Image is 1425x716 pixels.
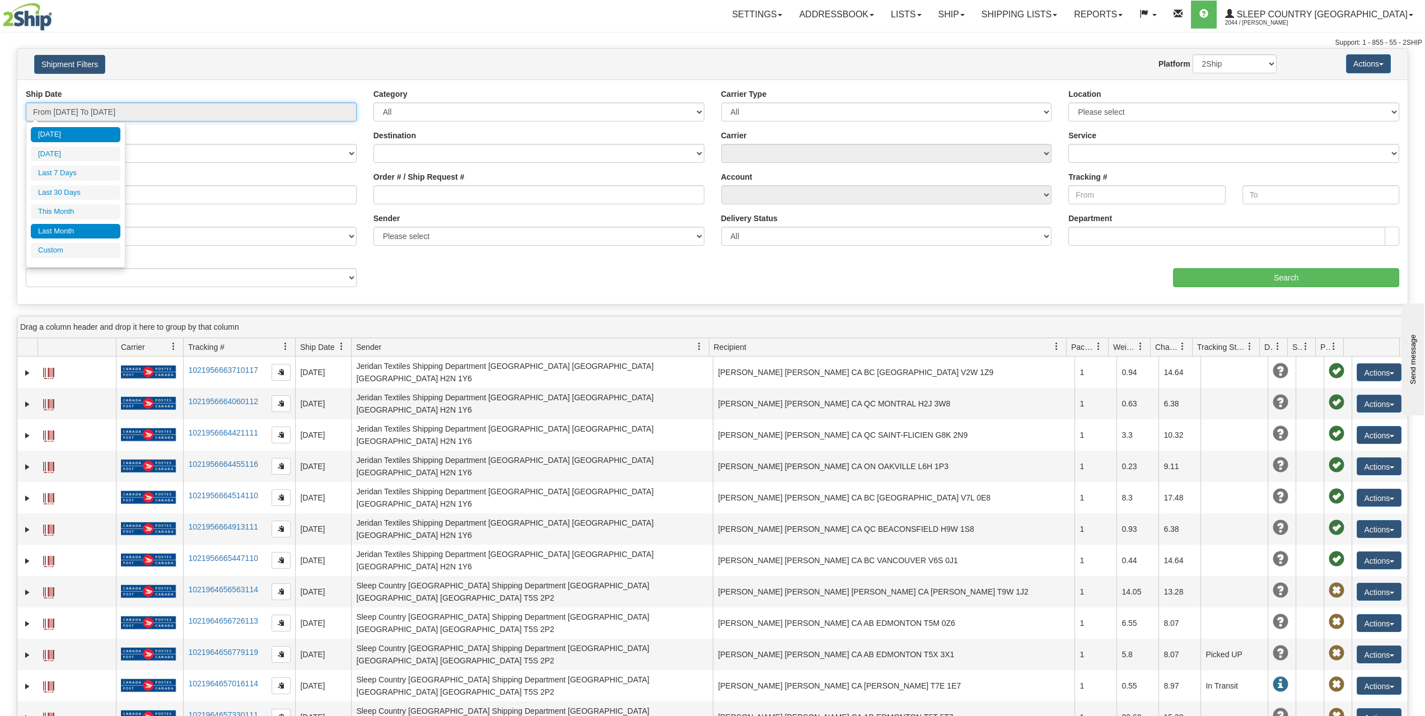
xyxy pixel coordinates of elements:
[713,576,1074,607] td: [PERSON_NAME] [PERSON_NAME] [PERSON_NAME] CA [PERSON_NAME] T9W 1J2
[121,459,176,473] img: 20 - Canada Post
[272,489,291,506] button: Copy to clipboard
[17,316,1408,338] div: grid grouping header
[295,451,351,482] td: [DATE]
[188,428,258,437] a: 1021956664421111
[1158,607,1200,639] td: 8.07
[188,648,258,657] a: 1021964656779119
[351,451,713,482] td: Jeridan Textiles Shipping Department [GEOGRAPHIC_DATA] [GEOGRAPHIC_DATA] [GEOGRAPHIC_DATA] H2N 1Y6
[1074,357,1116,388] td: 1
[721,213,778,224] label: Delivery Status
[1357,363,1401,381] button: Actions
[351,576,713,607] td: Sleep Country [GEOGRAPHIC_DATA] Shipping Department [GEOGRAPHIC_DATA] [GEOGRAPHIC_DATA] [GEOGRAPH...
[1116,545,1158,576] td: 0.44
[1047,337,1066,356] a: Recipient filter column settings
[43,488,54,506] a: Label
[22,681,33,692] a: Expand
[22,399,33,410] a: Expand
[272,458,291,475] button: Copy to clipboard
[882,1,929,29] a: Lists
[1357,551,1401,569] button: Actions
[1158,58,1190,69] label: Platform
[1158,357,1200,388] td: 14.64
[351,482,713,513] td: Jeridan Textiles Shipping Department [GEOGRAPHIC_DATA] [GEOGRAPHIC_DATA] [GEOGRAPHIC_DATA] H2N 1Y6
[1066,1,1131,29] a: Reports
[1116,357,1158,388] td: 0.94
[1357,677,1401,695] button: Actions
[1273,645,1288,661] span: Unknown
[1116,639,1158,670] td: 5.8
[1329,583,1344,598] span: Pickup Not Assigned
[1357,426,1401,444] button: Actions
[791,1,882,29] a: Addressbook
[1329,489,1344,504] span: Pickup Successfully created
[1074,670,1116,701] td: 1
[1089,337,1108,356] a: Packages filter column settings
[1116,576,1158,607] td: 14.05
[1329,551,1344,567] span: Pickup Successfully created
[26,88,62,100] label: Ship Date
[188,522,258,531] a: 1021956664913111
[332,337,351,356] a: Ship Date filter column settings
[1116,482,1158,513] td: 8.3
[1273,583,1288,598] span: Unknown
[1158,419,1200,451] td: 10.32
[272,552,291,569] button: Copy to clipboard
[1074,388,1116,419] td: 1
[1264,341,1274,353] span: Delivery Status
[721,171,753,182] label: Account
[1273,363,1288,379] span: Unknown
[1399,301,1424,415] iframe: chat widget
[1329,614,1344,630] span: Pickup Not Assigned
[121,428,176,442] img: 20 - Canada Post
[1329,645,1344,661] span: Pickup Not Assigned
[1329,677,1344,692] span: Pickup Not Assigned
[1329,457,1344,473] span: Pickup Successfully created
[1068,213,1112,224] label: Department
[373,171,465,182] label: Order # / Ship Request #
[713,639,1074,670] td: [PERSON_NAME] [PERSON_NAME] CA AB EDMONTON T5X 3X1
[1158,545,1200,576] td: 14.64
[1357,645,1401,663] button: Actions
[373,88,408,100] label: Category
[1273,395,1288,410] span: Unknown
[1273,520,1288,536] span: Unknown
[1074,639,1116,670] td: 1
[295,482,351,513] td: [DATE]
[1329,426,1344,442] span: Pickup Successfully created
[1242,185,1399,204] input: To
[121,341,145,353] span: Carrier
[1116,451,1158,482] td: 0.23
[272,521,291,537] button: Copy to clipboard
[121,365,176,379] img: 20 - Canada Post
[1116,388,1158,419] td: 0.63
[31,127,120,142] li: [DATE]
[43,551,54,569] a: Label
[121,553,176,567] img: 20 - Canada Post
[188,491,258,500] a: 1021956664514110
[1273,551,1288,567] span: Unknown
[22,461,33,472] a: Expand
[351,545,713,576] td: Jeridan Textiles Shipping Department [GEOGRAPHIC_DATA] [GEOGRAPHIC_DATA] [GEOGRAPHIC_DATA] H2N 1Y6
[188,460,258,469] a: 1021956664455116
[1324,337,1343,356] a: Pickup Status filter column settings
[1197,341,1246,353] span: Tracking Status
[351,607,713,639] td: Sleep Country [GEOGRAPHIC_DATA] Shipping Department [GEOGRAPHIC_DATA] [GEOGRAPHIC_DATA] [GEOGRAPH...
[1357,520,1401,538] button: Actions
[1113,341,1137,353] span: Weight
[1074,513,1116,545] td: 1
[1158,482,1200,513] td: 17.48
[1173,268,1399,287] input: Search
[1173,337,1192,356] a: Charge filter column settings
[295,545,351,576] td: [DATE]
[1158,513,1200,545] td: 6.38
[43,645,54,663] a: Label
[22,367,33,378] a: Expand
[1200,670,1268,701] td: In Transit
[8,10,104,18] div: Send message
[1357,457,1401,475] button: Actions
[1116,419,1158,451] td: 3.3
[1273,489,1288,504] span: Unknown
[1200,639,1268,670] td: Picked UP
[272,395,291,412] button: Copy to clipboard
[351,670,713,701] td: Sleep Country [GEOGRAPHIC_DATA] Shipping Department [GEOGRAPHIC_DATA] [GEOGRAPHIC_DATA] [GEOGRAPH...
